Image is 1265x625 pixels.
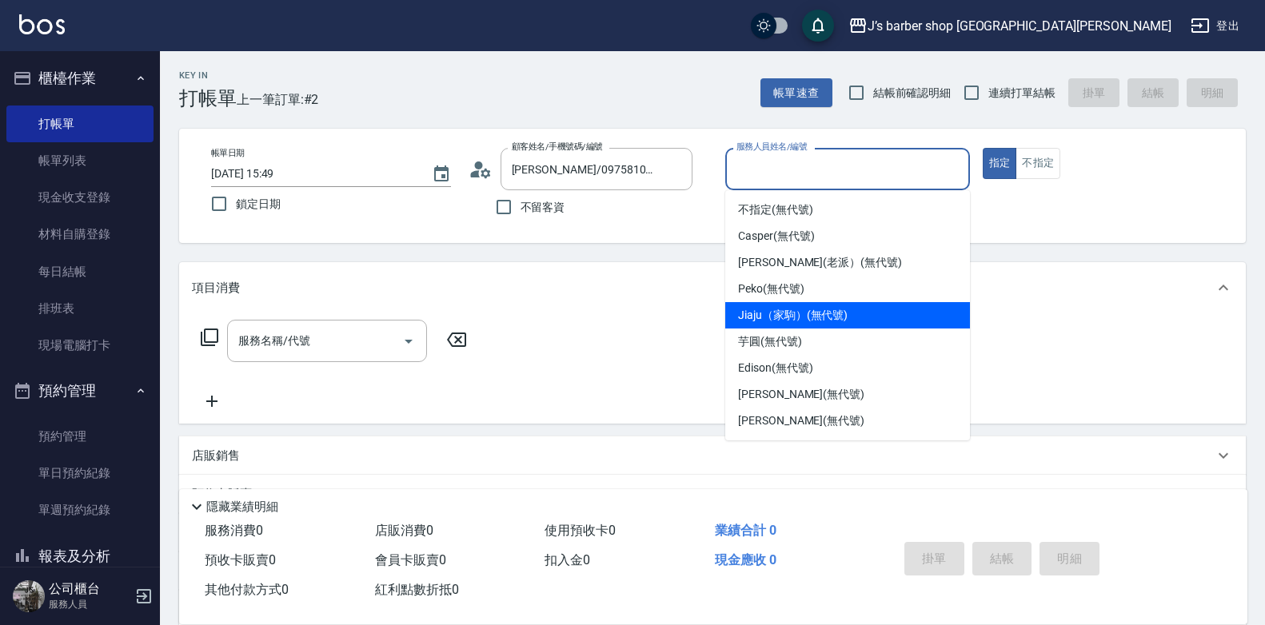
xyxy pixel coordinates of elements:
span: Casper (無代號) [738,228,814,245]
button: 預約管理 [6,370,154,412]
a: 現場電腦打卡 [6,327,154,364]
a: 排班表 [6,290,154,327]
img: Logo [19,14,65,34]
button: J’s barber shop [GEOGRAPHIC_DATA][PERSON_NAME] [842,10,1178,42]
span: 預收卡販賣 0 [205,552,276,567]
span: Jiaju（家駒） (無代號) [738,307,848,324]
span: 鎖定日期 [236,196,281,213]
button: 櫃檯作業 [6,58,154,99]
label: 服務人員姓名/編號 [736,141,807,153]
span: 不指定 (無代號) [738,201,813,218]
label: 顧客姓名/手機號碼/編號 [512,141,603,153]
span: Peko (無代號) [738,281,804,297]
a: 打帳單 [6,105,154,142]
p: 項目消費 [192,280,240,297]
label: 帳單日期 [211,147,245,159]
div: 項目消費 [179,262,1246,313]
span: 連續打單結帳 [988,85,1055,102]
div: J’s barber shop [GEOGRAPHIC_DATA][PERSON_NAME] [868,16,1171,36]
span: Winton (無代號) [738,439,814,456]
h3: 打帳單 [179,87,237,109]
a: 材料自購登錄 [6,216,154,253]
button: 登出 [1184,11,1246,41]
p: 隱藏業績明細 [206,499,278,516]
span: [PERSON_NAME](老派） (無代號) [738,254,902,271]
span: 現金應收 0 [715,552,776,567]
a: 帳單列表 [6,142,154,179]
span: 業績合計 0 [715,523,776,538]
span: [PERSON_NAME] (無代號) [738,386,864,403]
span: 店販消費 0 [375,523,433,538]
button: Choose date, selected date is 2025-10-08 [422,155,461,193]
span: 紅利點數折抵 0 [375,582,459,597]
button: 指定 [983,148,1017,179]
span: Edison (無代號) [738,360,812,376]
button: save [802,10,834,42]
span: 結帳前確認明細 [873,85,952,102]
input: YYYY/MM/DD hh:mm [211,161,416,187]
h5: 公司櫃台 [49,581,130,597]
a: 單日預約紀錄 [6,455,154,492]
img: Person [13,580,45,612]
span: 上一筆訂單:#2 [237,90,319,109]
span: 服務消費 0 [205,523,263,538]
p: 服務人員 [49,597,130,611]
a: 單週預約紀錄 [6,492,154,528]
a: 每日結帳 [6,253,154,290]
button: 報表及分析 [6,535,154,577]
span: 芋圓 (無代號) [738,333,802,350]
button: 帳單速查 [760,78,832,108]
a: 現金收支登錄 [6,179,154,216]
span: [PERSON_NAME] (無代號) [738,412,864,429]
div: 預收卡販賣 [179,475,1246,513]
p: 店販銷售 [192,448,240,464]
button: 不指定 [1016,148,1060,179]
span: 其他付款方式 0 [205,582,289,597]
span: 使用預收卡 0 [545,523,616,538]
p: 預收卡販賣 [192,486,252,503]
a: 預約管理 [6,418,154,455]
h2: Key In [179,70,237,81]
span: 不留客資 [521,199,565,216]
div: 店販銷售 [179,436,1246,475]
span: 扣入金 0 [545,552,590,567]
button: Open [396,328,421,354]
span: 會員卡販賣 0 [375,552,446,567]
